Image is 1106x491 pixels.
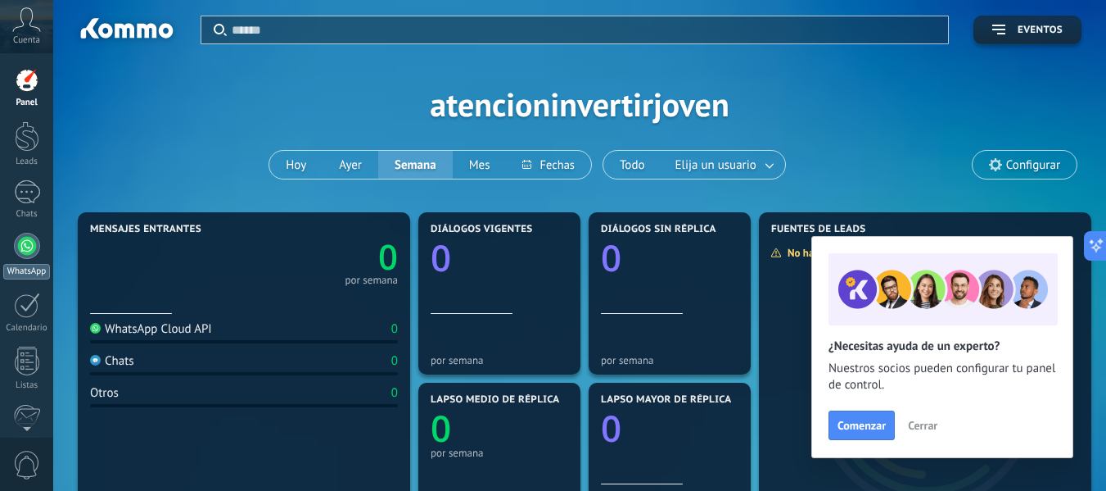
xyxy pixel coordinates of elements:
button: Hoy [269,151,323,179]
img: WhatsApp Cloud API [90,323,101,334]
button: Cerrar [901,413,945,438]
div: por semana [601,354,738,366]
div: por semana [431,354,568,366]
div: Otros [90,385,119,401]
div: 0 [391,353,398,369]
div: WhatsApp [3,264,50,280]
span: Mensajes entrantes [90,224,201,235]
div: Panel [3,98,51,108]
span: Lapso medio de réplica [431,394,560,406]
text: 0 [601,233,621,282]
button: Mes [453,151,507,179]
div: 0 [391,321,398,337]
span: Comenzar [837,420,886,431]
span: Diálogos sin réplica [601,224,716,235]
button: Ayer [323,151,378,179]
div: Calendario [3,323,51,334]
span: Cuenta [13,35,40,46]
span: Nuestros socios pueden configurar tu panel de control. [828,361,1056,393]
div: por semana [345,276,398,284]
div: Chats [90,353,134,369]
text: 0 [431,403,451,452]
div: Leads [3,157,51,167]
div: por semana [431,447,568,459]
button: Comenzar [828,411,895,440]
span: Cerrar [908,420,937,431]
text: 0 [601,403,621,452]
text: 0 [431,233,451,282]
button: Eventos [973,16,1081,44]
div: Listas [3,380,51,391]
button: Todo [603,151,661,179]
text: 0 [378,234,398,280]
img: Chats [90,355,101,366]
div: No hay suficientes datos para mostrar [770,246,969,260]
span: Diálogos vigentes [431,224,533,235]
a: 0 [244,234,398,280]
span: Elija un usuario [672,154,760,176]
button: Elija un usuario [661,151,785,179]
span: Eventos [1018,25,1063,36]
h2: ¿Necesitas ayuda de un experto? [828,339,1056,354]
span: Configurar [1006,158,1060,172]
span: Lapso mayor de réplica [601,394,731,406]
div: Chats [3,209,51,220]
span: Fuentes de leads [771,224,866,235]
button: Semana [378,151,453,179]
div: WhatsApp Cloud API [90,321,212,337]
div: 0 [391,385,398,401]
